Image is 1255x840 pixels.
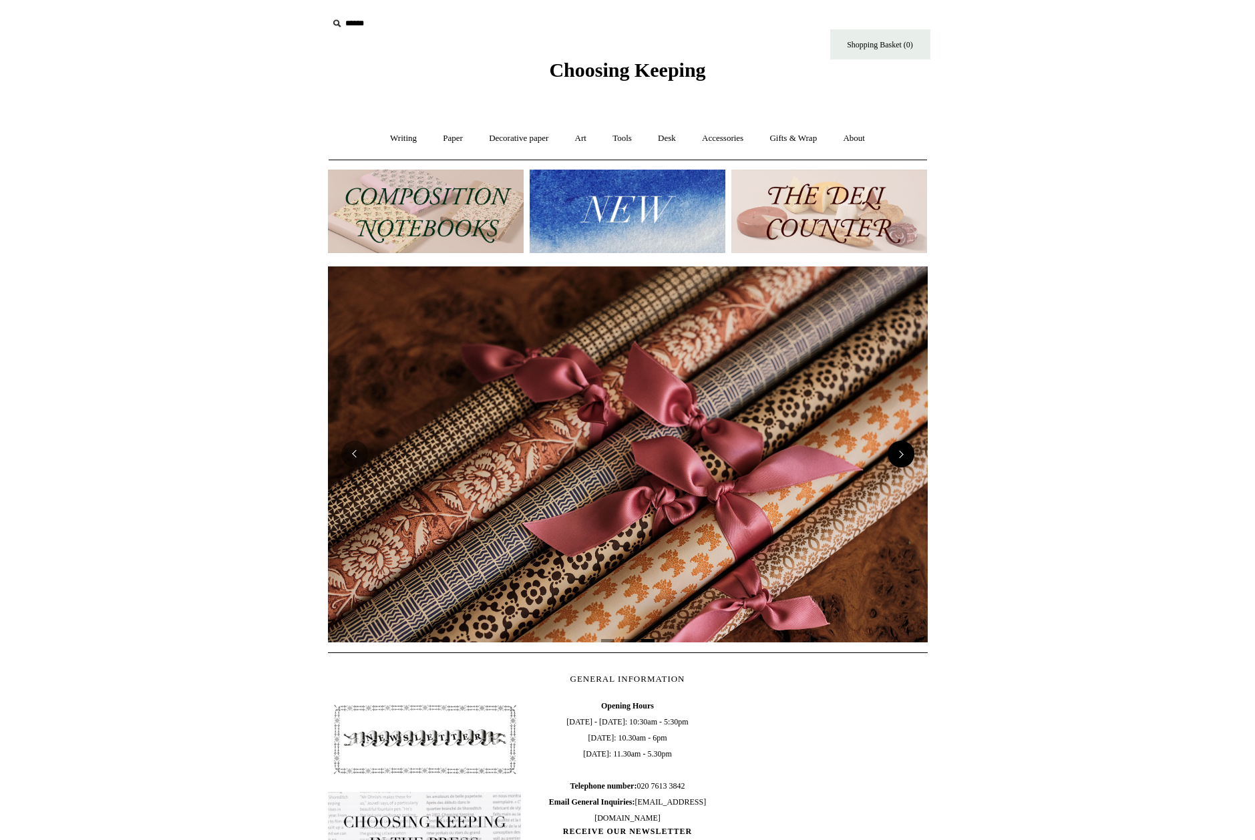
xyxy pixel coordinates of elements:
[431,121,475,156] a: Paper
[328,266,928,643] img: Early Bird
[477,121,560,156] a: Decorative paper
[641,639,655,642] button: Page 3
[601,639,614,642] button: Page 1
[690,121,755,156] a: Accessories
[549,797,635,807] b: Email General Inquiries:
[830,29,930,59] a: Shopping Basket (0)
[563,121,598,156] a: Art
[530,170,725,253] img: New.jpg__PID:f73bdf93-380a-4a35-bcfe-7823039498e1
[549,797,706,823] span: [EMAIL_ADDRESS][DOMAIN_NAME]
[549,59,705,81] span: Choosing Keeping
[328,170,524,253] img: 202302 Composition ledgers.jpg__PID:69722ee6-fa44-49dd-a067-31375e5d54ec
[549,69,705,79] a: Choosing Keeping
[831,121,877,156] a: About
[621,639,635,642] button: Page 2
[570,674,685,684] span: GENERAL INFORMATION
[601,701,654,710] b: Opening Hours
[530,826,724,837] span: RECEIVE OUR NEWSLETTER
[888,441,914,467] button: Next
[530,698,724,826] span: [DATE] - [DATE]: 10:30am - 5:30pm [DATE]: 10.30am - 6pm [DATE]: 11.30am - 5.30pm 020 7613 3842
[634,781,637,791] b: :
[757,121,829,156] a: Gifts & Wrap
[341,441,368,467] button: Previous
[731,170,927,253] img: The Deli Counter
[570,781,637,791] b: Telephone number
[600,121,644,156] a: Tools
[646,121,688,156] a: Desk
[378,121,429,156] a: Writing
[328,698,522,781] img: pf-4db91bb9--1305-Newsletter-Button_1200x.jpg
